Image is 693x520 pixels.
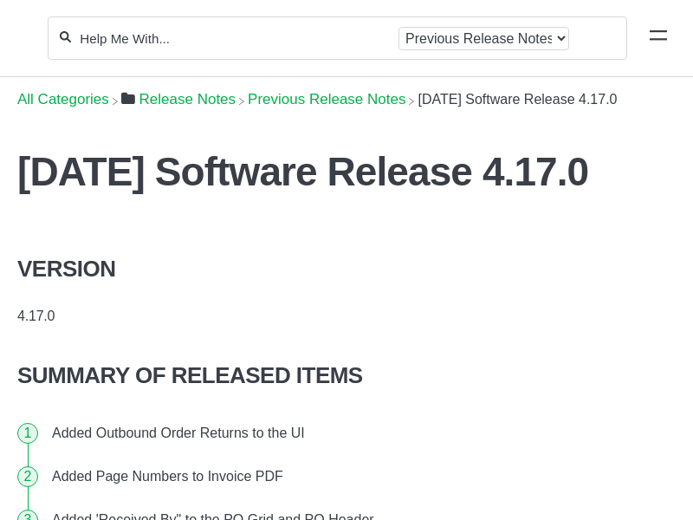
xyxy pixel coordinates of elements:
strong: SUMMARY OF RELEASED ITEMS [17,362,363,388]
section: Search section [48,6,627,70]
span: ​Previous Release Notes [248,91,405,108]
img: Flourish Help Center Logo [22,28,29,49]
span: [DATE] Software Release 4.17.0 [418,92,617,107]
span: All Categories [17,91,109,108]
li: Added Page Numbers to Invoice PDF [45,455,586,498]
p: 4.17.0 [17,305,624,328]
input: Help Me With... [78,30,392,47]
li: Added Outbound Order Returns to the UI [45,412,586,455]
a: Release Notes [121,91,236,107]
a: Breadcrumb link to All Categories [17,91,109,107]
span: ​Release Notes [139,91,236,108]
h1: [DATE] Software Release 4.17.0 [17,148,624,195]
a: Previous Release Notes [248,91,405,107]
strong: VERSION [17,256,115,282]
a: Mobile navigation [650,29,667,47]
